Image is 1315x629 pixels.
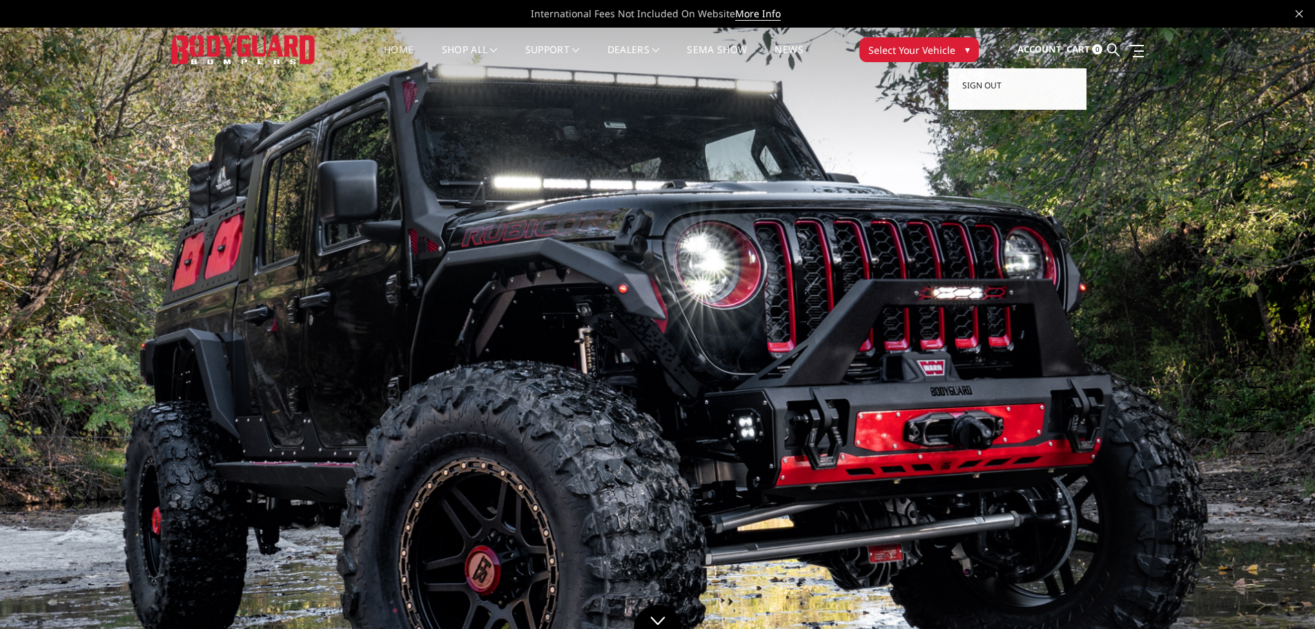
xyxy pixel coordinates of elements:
span: Sign out [962,79,1002,91]
button: Select Your Vehicle [859,37,979,62]
a: Cart 0 [1066,31,1102,68]
img: BODYGUARD BUMPERS [171,35,316,64]
a: shop all [442,45,498,72]
button: 2 of 5 [1251,366,1265,388]
a: Support [525,45,580,72]
span: 0 [1092,44,1102,55]
a: Sign out [962,75,1073,96]
span: Select Your Vehicle [868,43,955,57]
a: More Info [735,7,781,21]
a: Home [384,45,413,72]
a: Dealers [607,45,660,72]
button: 5 of 5 [1251,432,1265,454]
span: Account [1017,43,1062,55]
a: Click to Down [634,605,682,629]
a: Account [1017,31,1062,68]
button: 1 of 5 [1251,344,1265,366]
span: ▾ [965,42,970,57]
a: SEMA Show [687,45,747,72]
a: News [775,45,803,72]
button: 3 of 5 [1251,388,1265,410]
span: Cart [1066,43,1090,55]
button: 4 of 5 [1251,410,1265,432]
